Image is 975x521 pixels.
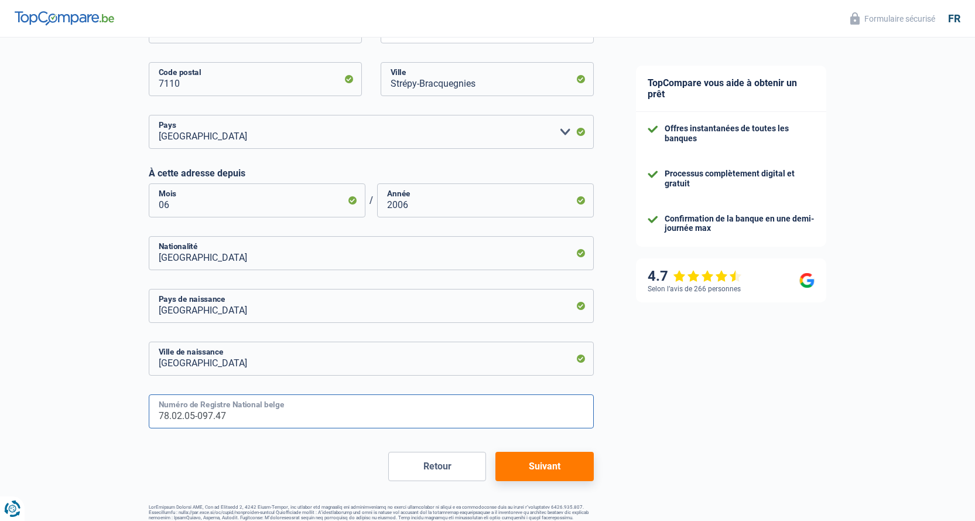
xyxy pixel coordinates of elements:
[665,169,815,189] div: Processus complètement digital et gratuit
[3,68,4,69] img: Advertisement
[843,9,942,28] button: Formulaire sécurisé
[15,11,114,25] img: TopCompare Logo
[948,12,960,25] div: fr
[377,183,594,217] input: AAAA
[648,268,742,285] div: 4.7
[636,66,826,112] div: TopCompare vous aide à obtenir un prêt
[149,236,594,270] input: Belgique
[495,452,593,481] button: Suivant
[365,195,377,206] span: /
[149,289,594,323] input: Belgique
[665,124,815,144] div: Offres instantanées de toutes les banques
[388,452,486,481] button: Retour
[665,214,815,234] div: Confirmation de la banque en une demi-journée max
[149,394,594,428] input: 12.12.12-123.12
[149,183,365,217] input: MM
[648,285,741,293] div: Selon l’avis de 266 personnes
[149,168,594,179] label: À cette adresse depuis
